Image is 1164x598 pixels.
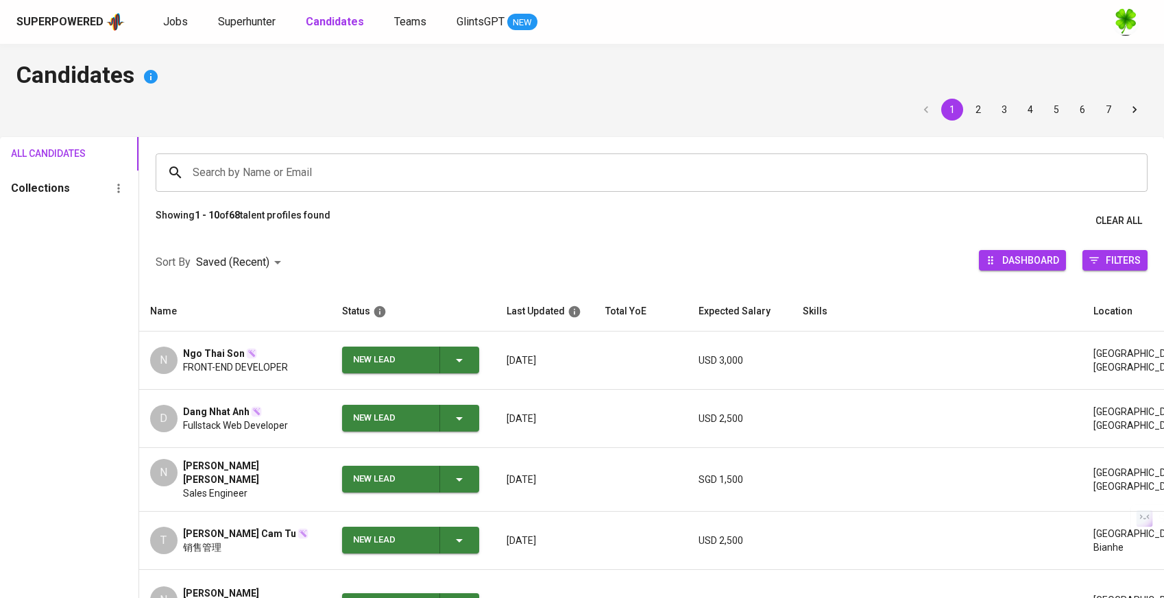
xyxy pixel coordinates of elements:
span: Dashboard [1002,251,1059,269]
div: T [150,527,178,554]
th: Total YoE [594,292,688,332]
p: USD 2,500 [699,412,781,425]
th: Name [139,292,331,332]
span: Jobs [163,15,188,28]
button: New Lead [342,466,479,493]
span: NEW [507,16,537,29]
h6: Collections [11,179,70,198]
div: D [150,405,178,432]
a: GlintsGPT NEW [457,14,537,31]
p: [DATE] [507,412,583,425]
span: [PERSON_NAME] [PERSON_NAME] [183,459,320,486]
div: New Lead [353,466,428,493]
img: magic_wand.svg [251,406,262,417]
span: Superhunter [218,15,276,28]
a: Superpoweredapp logo [16,12,125,32]
div: Saved (Recent) [196,250,286,275]
button: Go to page 3 [993,99,1015,121]
th: Skills [792,292,1082,332]
img: magic_wand.svg [246,348,257,359]
p: Saved (Recent) [196,254,269,271]
img: app logo [106,12,125,32]
p: [DATE] [507,473,583,486]
button: Clear All [1090,208,1148,234]
th: Last Updated [496,292,594,332]
button: Dashboard [979,250,1066,271]
span: Filters [1106,251,1141,269]
nav: pagination navigation [913,99,1148,121]
p: USD 3,000 [699,353,781,367]
button: Go to page 2 [967,99,989,121]
span: GlintsGPT [457,15,505,28]
span: Clear All [1095,212,1142,229]
div: New Lead [353,405,428,432]
span: Teams [394,15,426,28]
img: f9493b8c-82b8-4f41-8722-f5d69bb1b761.jpg [1112,8,1139,36]
button: Go to page 6 [1071,99,1093,121]
button: New Lead [342,405,479,432]
div: N [150,459,178,486]
th: Expected Salary [688,292,792,332]
a: Teams [394,14,429,31]
div: Superpowered [16,14,104,30]
h4: Candidates [16,60,1148,93]
div: New Lead [353,347,428,373]
span: Fullstack Web Developer [183,419,288,432]
div: N [150,347,178,374]
p: [DATE] [507,353,583,367]
button: Filters [1082,250,1148,271]
div: New Lead [353,527,428,553]
th: Status [331,292,496,332]
button: Go to next page [1124,99,1145,121]
a: Superhunter [218,14,278,31]
b: 1 - 10 [195,210,219,221]
button: page 1 [941,99,963,121]
span: 销售管理 [183,540,221,554]
a: Jobs [163,14,191,31]
button: New Lead [342,527,479,553]
p: SGD 1,500 [699,473,781,486]
button: New Lead [342,347,479,373]
p: Sort By [156,254,191,271]
p: [DATE] [507,534,583,547]
p: USD 2,500 [699,534,781,547]
button: Go to page 5 [1045,99,1067,121]
span: Sales Engineer [183,486,247,500]
b: Candidates [306,15,364,28]
b: 68 [229,210,240,221]
span: Dang Nhat Anh [183,405,250,419]
span: Ngo Thai Son [183,347,245,360]
span: [PERSON_NAME] Cam Tu [183,527,296,540]
span: FRONT-END DEVELOPER [183,360,288,374]
p: Showing of talent profiles found [156,208,330,234]
span: All Candidates [11,145,67,162]
img: magic_wand.svg [298,528,308,539]
button: Go to page 4 [1019,99,1041,121]
a: Candidates [306,14,367,31]
button: Go to page 7 [1098,99,1119,121]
